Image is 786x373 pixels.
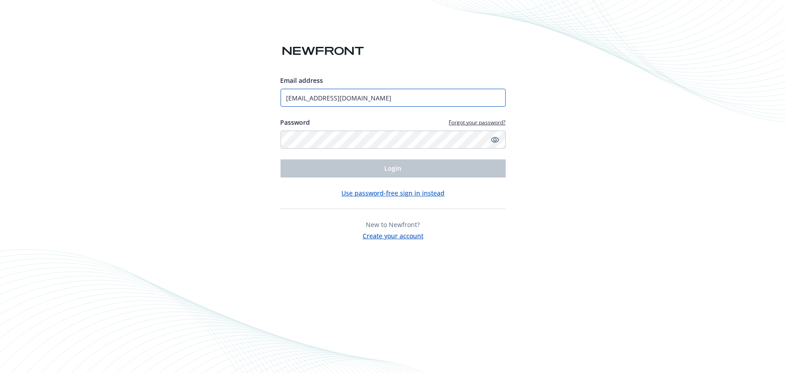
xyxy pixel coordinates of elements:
a: Forgot your password? [449,118,506,126]
button: Login [281,159,506,177]
button: Create your account [363,229,423,241]
input: Enter your email [281,89,506,107]
span: Email address [281,76,323,85]
label: Password [281,118,310,127]
span: Login [385,164,402,173]
input: Enter your password [281,131,506,149]
span: New to Newfront? [366,220,420,229]
button: Use password-free sign in instead [341,188,445,198]
a: Show password [490,134,500,145]
img: Newfront logo [281,43,366,59]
